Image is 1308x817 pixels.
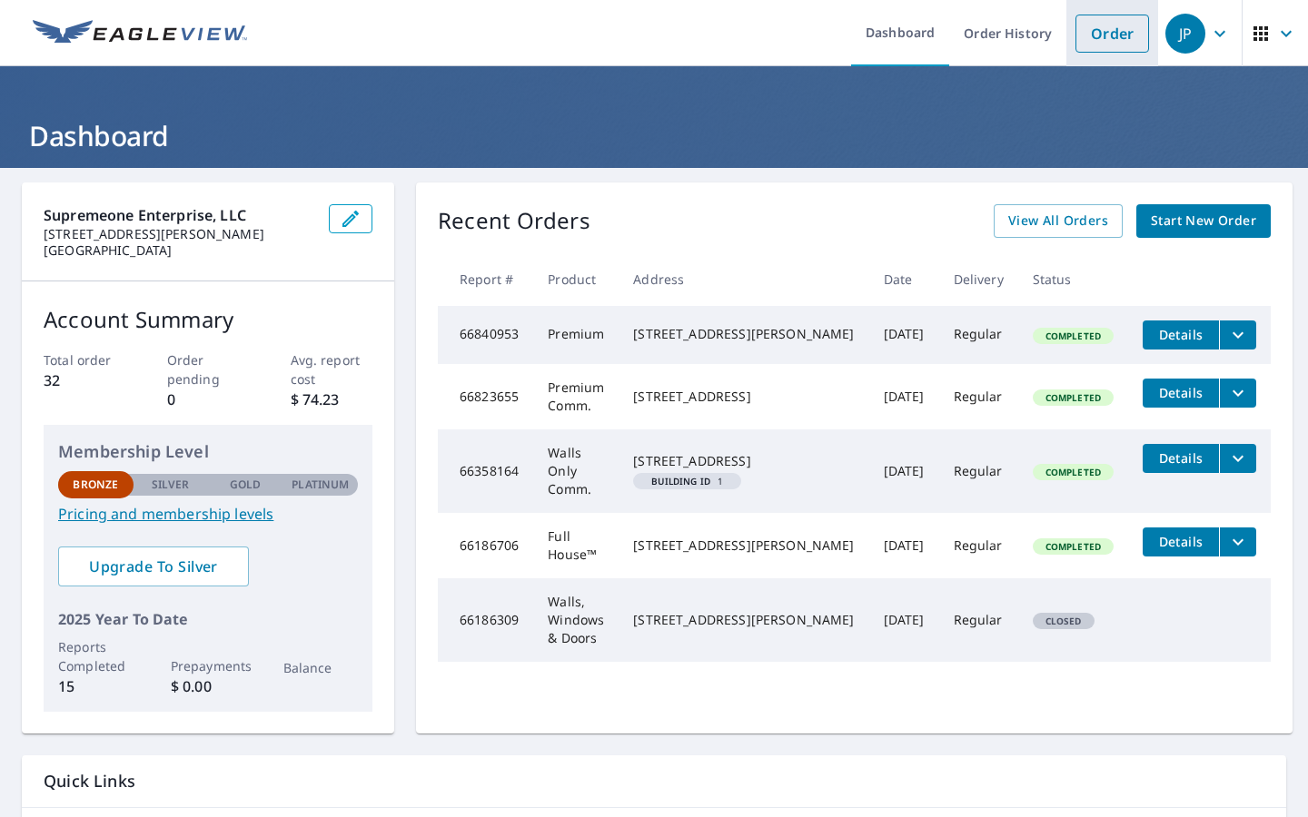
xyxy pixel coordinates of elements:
span: Completed [1035,466,1112,478]
th: Date [869,252,939,306]
button: detailsBtn-66823655 [1143,379,1219,408]
button: filesDropdownBtn-66840953 [1219,320,1256,349]
a: Start New Order [1136,204,1271,238]
img: EV Logo [33,20,247,47]
a: View All Orders [994,204,1123,238]
span: Completed [1035,391,1112,404]
em: Building ID [651,477,710,486]
button: detailsBtn-66358164 [1143,444,1219,473]
th: Status [1018,252,1128,306]
td: 66186309 [438,578,533,662]
p: 15 [58,675,134,697]
button: filesDropdownBtn-66186706 [1219,527,1256,556]
span: View All Orders [1008,210,1108,232]
span: Start New Order [1151,210,1256,232]
span: Details [1154,533,1208,550]
button: filesDropdownBtn-66823655 [1219,379,1256,408]
p: Account Summary [44,303,372,336]
th: Product [533,252,619,306]
td: [DATE] [869,429,939,513]
td: Full House™ [533,513,619,578]
th: Address [619,252,868,306]
p: 2025 Year To Date [58,608,358,630]
p: Balance [283,658,359,677]
td: [DATE] [869,513,939,578]
p: Gold [230,477,261,493]
p: 32 [44,369,126,391]
div: [STREET_ADDRESS][PERSON_NAME] [633,611,854,629]
p: Prepayments [171,656,246,675]
p: Total order [44,350,126,369]
p: Membership Level [58,439,358,464]
div: JP [1165,14,1205,54]
div: [STREET_ADDRESS] [633,452,854,470]
td: Premium Comm. [533,364,619,429]
p: $ 0.00 [171,675,246,697]
span: 1 [640,477,734,486]
span: Closed [1035,615,1093,627]
td: [DATE] [869,364,939,429]
a: Order [1075,15,1149,53]
td: Regular [939,578,1018,662]
p: $ 74.23 [291,389,373,410]
span: Details [1154,384,1208,401]
td: Regular [939,429,1018,513]
p: Order pending [167,350,250,389]
p: Platinum [292,477,349,493]
p: [GEOGRAPHIC_DATA] [44,242,314,259]
p: Bronze [73,477,118,493]
td: Walls, Windows & Doors [533,578,619,662]
p: [STREET_ADDRESS][PERSON_NAME] [44,226,314,242]
a: Upgrade To Silver [58,546,249,586]
p: Avg. report cost [291,350,373,389]
p: Recent Orders [438,204,590,238]
p: Reports Completed [58,637,134,675]
span: Upgrade To Silver [73,556,234,576]
p: Quick Links [44,770,1264,792]
span: Details [1154,449,1208,467]
td: Regular [939,306,1018,364]
span: Details [1154,326,1208,343]
button: detailsBtn-66840953 [1143,320,1219,349]
div: [STREET_ADDRESS][PERSON_NAME] [633,536,854,555]
td: 66358164 [438,429,533,513]
td: 66186706 [438,513,533,578]
p: 0 [167,389,250,410]
td: Regular [939,513,1018,578]
h1: Dashboard [22,117,1286,154]
a: Pricing and membership levels [58,503,358,525]
th: Report # [438,252,533,306]
td: [DATE] [869,306,939,364]
td: 66823655 [438,364,533,429]
td: Regular [939,364,1018,429]
button: detailsBtn-66186706 [1143,527,1219,556]
span: Completed [1035,540,1112,553]
span: Completed [1035,330,1112,342]
th: Delivery [939,252,1018,306]
td: Premium [533,306,619,364]
td: [DATE] [869,578,939,662]
div: [STREET_ADDRESS] [633,388,854,406]
td: Walls Only Comm. [533,429,619,513]
p: Supremeone Enterprise, LLC [44,204,314,226]
td: 66840953 [438,306,533,364]
div: [STREET_ADDRESS][PERSON_NAME] [633,325,854,343]
p: Silver [152,477,190,493]
button: filesDropdownBtn-66358164 [1219,444,1256,473]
